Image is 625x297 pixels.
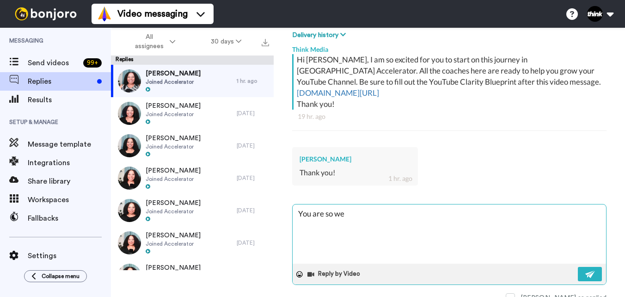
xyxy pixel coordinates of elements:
a: [PERSON_NAME]Joined Accelerator[DATE] [111,97,274,130]
button: Collapse menu [24,270,87,282]
div: [DATE] [237,110,269,117]
div: 19 hr. ago [298,112,601,121]
span: Settings [28,250,111,261]
button: All assignees [113,29,193,55]
textarea: You are so we [293,204,606,264]
button: Export all results that match these filters now. [259,35,272,49]
div: Thank you! [300,167,411,178]
a: [PERSON_NAME]Joined Accelerator[DATE] [111,259,274,291]
span: Video messaging [117,7,188,20]
button: 30 days [193,33,259,50]
img: vm-color.svg [97,6,112,21]
span: Fallbacks [28,213,111,224]
span: [PERSON_NAME] [146,69,201,78]
div: [DATE] [237,142,269,149]
div: 99 + [83,58,102,68]
span: Send videos [28,57,80,68]
span: Joined Accelerator [146,143,201,150]
img: d30dcb55-ba2e-4af1-9d70-c2593d3bba0f-thumb.jpg [118,167,141,190]
span: [PERSON_NAME] [146,263,201,272]
div: [PERSON_NAME] [300,155,411,164]
span: Message template [28,139,111,150]
span: Joined Accelerator [146,111,201,118]
div: [DATE] [237,174,269,182]
a: [PERSON_NAME]Joined Accelerator[DATE] [111,130,274,162]
span: Joined Accelerator [146,78,201,86]
span: Joined Accelerator [146,208,201,215]
img: c00f59ad-26b4-43ba-adbe-24d2da1fc475-thumb.jpg [118,264,141,287]
img: 4cce0a0e-67f1-4681-a0ee-ab7958f2d20b-thumb.jpg [118,199,141,222]
div: Replies [111,56,274,65]
button: Reply by Video [306,267,363,281]
img: 9ce6c3d0-584f-4d87-83db-a9d923a85798-thumb.jpg [118,231,141,254]
span: [PERSON_NAME] [146,198,201,208]
div: 1 hr. ago [388,174,412,183]
span: Integrations [28,157,111,168]
span: Joined Accelerator [146,175,201,183]
span: Share library [28,176,111,187]
img: send-white.svg [585,271,595,278]
div: [DATE] [237,239,269,247]
span: Workspaces [28,194,111,205]
div: 1 hr. ago [237,77,269,85]
span: [PERSON_NAME] [146,101,201,111]
a: [PERSON_NAME]Joined Accelerator[DATE] [111,194,274,227]
span: Joined Accelerator [146,240,201,247]
img: export.svg [262,39,269,46]
span: Collapse menu [42,272,80,280]
img: bj-logo-header-white.svg [11,7,80,20]
a: [PERSON_NAME]Joined Accelerator[DATE] [111,227,274,259]
img: 84452aab-c71d-4a38-9f8f-1f9e4b4aca22-thumb.jpg [118,69,141,93]
div: [DATE] [237,207,269,214]
span: All assignees [130,32,168,51]
img: a207904d-bebe-481d-8b2a-a53d62c9fca6-thumb.jpg [118,102,141,125]
button: Delivery history [292,30,349,40]
span: Replies [28,76,93,87]
a: [PERSON_NAME]Joined Accelerator1 hr. ago [111,65,274,97]
a: [DOMAIN_NAME][URL] [297,88,379,98]
span: Results [28,94,111,105]
span: [PERSON_NAME] [146,231,201,240]
div: Hi [PERSON_NAME], I am so excited for you to start on this journey in [GEOGRAPHIC_DATA] Accelerat... [297,54,604,110]
img: fd6583ab-1204-4549-ade4-6adcafbcf269-thumb.jpg [118,134,141,157]
div: Think Media [292,40,607,54]
span: [PERSON_NAME] [146,166,201,175]
span: [PERSON_NAME] [146,134,201,143]
a: [PERSON_NAME]Joined Accelerator[DATE] [111,162,274,194]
